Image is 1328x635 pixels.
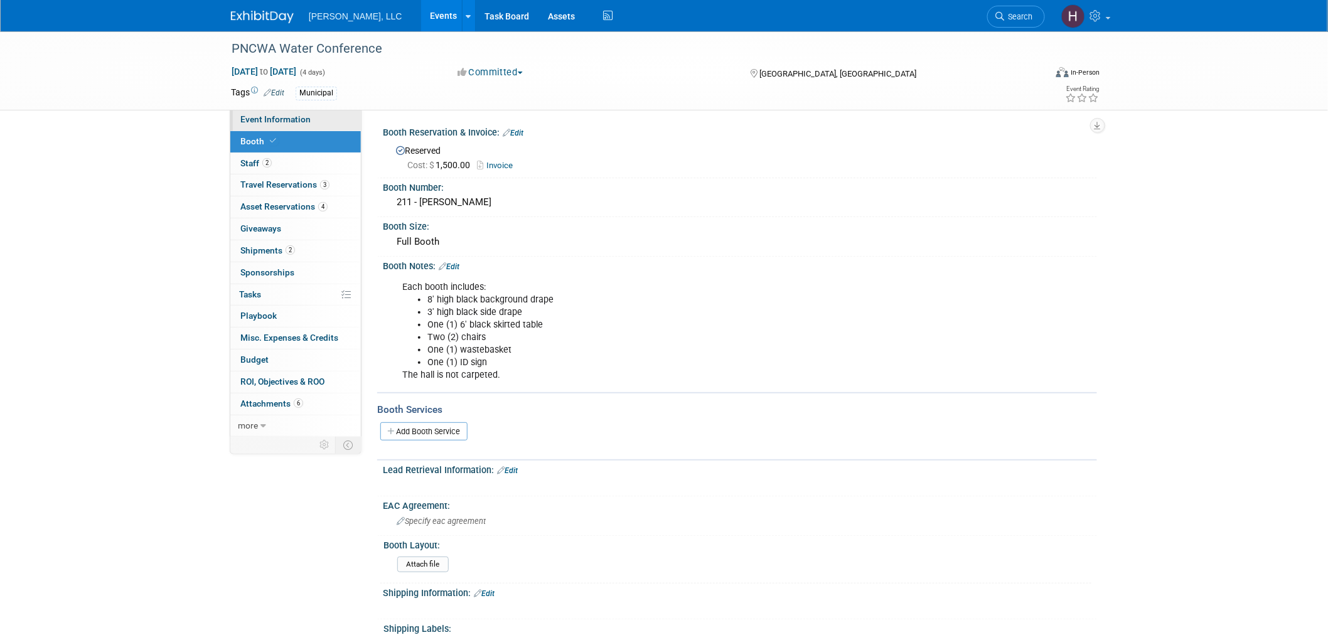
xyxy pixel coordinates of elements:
span: Specify eac agreement [397,516,486,526]
a: Edit [497,466,518,475]
span: Misc. Expenses & Credits [240,333,338,343]
a: Sponsorships [230,262,361,284]
a: Search [987,6,1045,28]
span: to [258,67,270,77]
div: In-Person [1071,68,1100,77]
a: Booth [230,131,361,152]
li: One (1) 6' black skirted table [427,319,951,331]
a: Travel Reservations3 [230,174,361,196]
div: Booth Size: [383,217,1097,233]
span: Staff [240,158,272,168]
a: Asset Reservations4 [230,196,361,218]
span: 2 [262,158,272,168]
div: Shipping Labels: [383,619,1091,635]
img: Format-Inperson.png [1056,67,1069,77]
a: more [230,415,361,437]
div: Booth Reservation & Invoice: [383,123,1097,139]
span: [GEOGRAPHIC_DATA], [GEOGRAPHIC_DATA] [759,69,916,78]
li: 3' high black side drape [427,306,951,319]
div: Event Rating [1066,86,1100,92]
a: Tasks [230,284,361,306]
span: Playbook [240,311,277,321]
td: Tags [231,86,284,100]
div: PNCWA Water Conference [227,38,1026,60]
a: Staff2 [230,153,361,174]
div: Booth Notes: [383,257,1097,273]
span: Booth [240,136,279,146]
div: Booth Services [377,403,1097,417]
span: ROI, Objectives & ROO [240,376,324,387]
span: more [238,420,258,430]
td: Personalize Event Tab Strip [314,437,336,453]
span: Travel Reservations [240,179,329,189]
i: Booth reservation complete [270,137,276,144]
div: EAC Agreement: [383,496,1097,512]
span: 3 [320,180,329,189]
div: Lead Retrieval Information: [383,461,1097,477]
span: 1,500.00 [407,160,475,170]
div: Each booth includes: The hall is not carpeted. [394,275,959,388]
img: ExhibitDay [231,11,294,23]
div: Shipping Information: [383,584,1097,600]
span: (4 days) [299,68,325,77]
span: [DATE] [DATE] [231,66,297,77]
span: Asset Reservations [240,201,328,211]
li: Two (2) chairs [427,331,951,344]
td: Toggle Event Tabs [336,437,361,453]
span: Sponsorships [240,267,294,277]
span: Attachments [240,398,303,408]
div: Full Booth [392,232,1088,252]
a: Attachments6 [230,393,361,415]
span: Search [1004,12,1033,21]
a: Playbook [230,306,361,327]
li: One (1) ID sign [427,356,951,369]
a: Edit [503,129,523,137]
span: Tasks [239,289,261,299]
a: Invoice [477,161,519,170]
span: [PERSON_NAME], LLC [309,11,402,21]
a: Edit [264,88,284,97]
a: Add Booth Service [380,422,468,440]
span: 2 [286,245,295,255]
a: Event Information [230,109,361,131]
span: Cost: $ [407,160,436,170]
a: Shipments2 [230,240,361,262]
span: 4 [318,202,328,211]
span: Giveaways [240,223,281,233]
a: Misc. Expenses & Credits [230,328,361,349]
span: Budget [240,355,269,365]
a: Budget [230,350,361,371]
li: One (1) wastebasket [427,344,951,356]
span: Shipments [240,245,295,255]
a: Edit [439,262,459,271]
a: Edit [474,589,495,598]
div: 211 - [PERSON_NAME] [392,193,1088,212]
a: Giveaways [230,218,361,240]
span: 6 [294,398,303,408]
a: ROI, Objectives & ROO [230,371,361,393]
div: Booth Number: [383,178,1097,194]
span: Event Information [240,114,311,124]
img: Hannah Mulholland [1061,4,1085,28]
div: Municipal [296,87,337,100]
li: 8' high black background drape [427,294,951,306]
button: Committed [453,66,528,79]
div: Event Format [971,65,1100,84]
div: Booth Layout: [383,536,1091,552]
div: Reserved [392,141,1088,172]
